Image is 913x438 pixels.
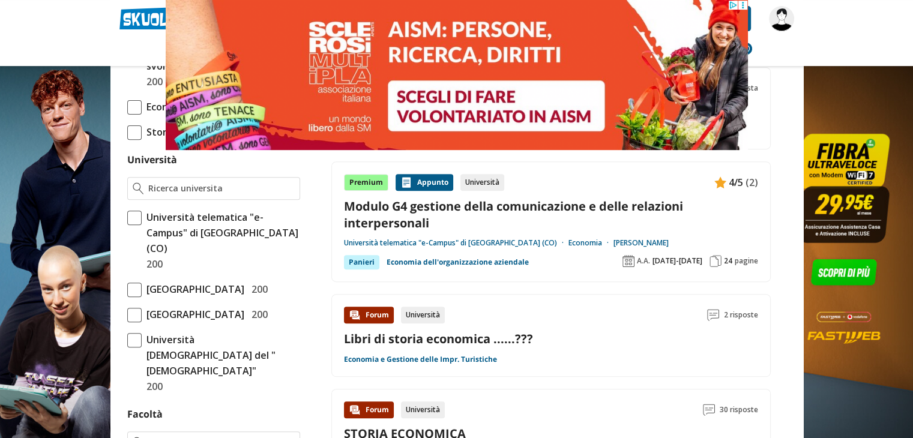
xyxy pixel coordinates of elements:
span: Università telematica "e-Campus" di [GEOGRAPHIC_DATA] (CO) [142,209,300,256]
span: pagine [735,256,758,266]
a: Modulo G4 gestione della comunicazione e delle relazioni interpersonali [344,198,758,230]
a: Economia dell'organizzazione aziendale [387,255,529,269]
label: Facoltà [127,407,163,421]
span: Economia aziendale [142,99,237,115]
div: Università [401,307,445,323]
span: (2) [746,175,758,190]
div: Premium [344,174,388,191]
img: Anno accademico [622,255,634,267]
span: [GEOGRAPHIC_DATA] [142,307,244,322]
img: Appunti contenuto [714,176,726,188]
label: Università [127,153,177,166]
span: Storia Moderna [142,124,219,140]
img: Ricerca universita [133,182,144,194]
a: [PERSON_NAME] [613,238,669,248]
span: Università [DEMOGRAPHIC_DATA] del "[DEMOGRAPHIC_DATA]" [142,332,300,379]
input: Ricerca universita [148,182,294,194]
div: Università [460,174,504,191]
span: 200 [142,256,163,272]
img: Forum contenuto [349,404,361,416]
img: elenazardini [769,6,794,31]
span: A.A. [637,256,650,266]
img: Commenti lettura [703,404,715,416]
span: 200 [142,74,163,89]
span: 4/5 [729,175,743,190]
div: Forum [344,307,394,323]
span: 30 risposte [720,401,758,418]
img: Appunti contenuto [400,176,412,188]
span: 24 [724,256,732,266]
span: 2 risposte [724,307,758,323]
a: Economia e Gestione delle Impr. Turistiche [344,355,497,364]
img: Commenti lettura [707,309,719,321]
div: Panieri [344,255,379,269]
div: Appunto [396,174,453,191]
span: [DATE]-[DATE] [652,256,702,266]
span: [GEOGRAPHIC_DATA] [142,281,244,297]
a: Libri di storia economica ......??? [344,331,533,347]
img: Forum contenuto [349,309,361,321]
a: Economia [568,238,613,248]
img: Pagine [710,255,722,267]
span: 200 [247,281,268,297]
a: Università telematica "e-Campus" di [GEOGRAPHIC_DATA] (CO) [344,238,568,248]
span: 200 [247,307,268,322]
span: 200 [142,379,163,394]
div: Università [401,401,445,418]
div: Forum [344,401,394,418]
